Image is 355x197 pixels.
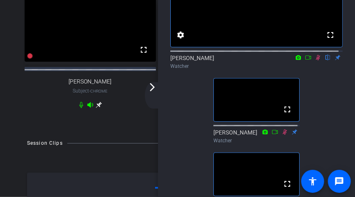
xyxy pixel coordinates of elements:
[334,176,344,186] mat-icon: message
[170,54,343,70] div: [PERSON_NAME]
[170,63,343,70] div: Watcher
[308,176,318,186] mat-icon: accessibility
[282,104,292,114] mat-icon: fullscreen
[69,78,112,85] span: [PERSON_NAME]
[323,53,333,61] mat-icon: flip
[89,88,90,94] span: -
[147,82,157,92] mat-icon: arrow_forward_ios
[176,30,186,40] mat-icon: settings
[139,45,149,55] mat-icon: fullscreen
[282,179,292,189] mat-icon: fullscreen
[73,87,108,95] span: Subject
[325,30,335,40] mat-icon: fullscreen
[27,139,63,147] div: Session Clips
[90,89,108,93] span: Chrome
[213,128,300,144] div: [PERSON_NAME]
[213,137,300,144] div: Watcher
